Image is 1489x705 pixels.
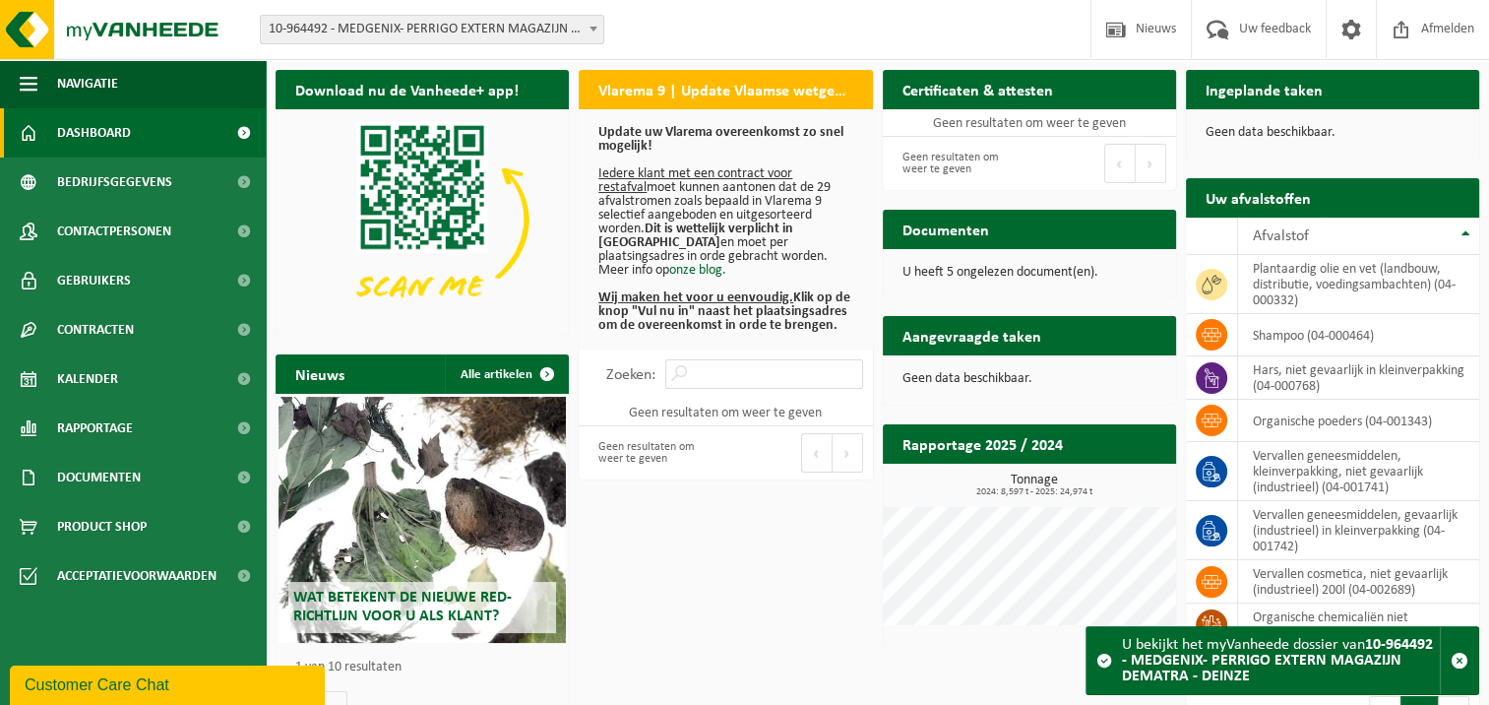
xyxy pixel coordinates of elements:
td: vervallen geneesmiddelen, kleinverpakking, niet gevaarlijk (industrieel) (04-001741) [1238,442,1479,501]
td: Geen resultaten om weer te geven [883,109,1176,137]
div: Geen resultaten om weer te geven [589,431,715,475]
h2: Vlarema 9 | Update Vlaamse wetgeving [579,70,872,108]
img: Download de VHEPlus App [276,109,569,330]
a: Wat betekent de nieuwe RED-richtlijn voor u als klant? [279,397,566,643]
span: Bedrijfsgegevens [57,158,172,207]
span: Documenten [57,453,141,502]
p: 1 van 10 resultaten [295,661,559,674]
p: U heeft 5 ongelezen document(en). [902,266,1156,280]
strong: 10-964492 - MEDGENIX- PERRIGO EXTERN MAGAZIJN DEMATRA - DEINZE [1122,637,1433,684]
b: Klik op de knop "Vul nu in" naast het plaatsingsadres om de overeenkomst in orde te brengen. [598,290,850,333]
a: Alle artikelen [445,354,567,394]
span: 10-964492 - MEDGENIX- PERRIGO EXTERN MAGAZIJN DEMATRA - DEINZE [260,15,604,44]
h2: Certificaten & attesten [883,70,1073,108]
h3: Tonnage [893,474,1176,497]
span: Kalender [57,354,118,404]
p: moet kunnen aantonen dat de 29 afvalstromen zoals bepaald in Vlarema 9 selectief aangeboden en ui... [598,126,852,333]
p: Geen data beschikbaar. [902,372,1156,386]
h2: Nieuws [276,354,364,393]
h2: Download nu de Vanheede+ app! [276,70,538,108]
b: Dit is wettelijk verplicht in [GEOGRAPHIC_DATA] [598,222,793,250]
b: Update uw Vlarema overeenkomst zo snel mogelijk! [598,125,843,154]
span: Dashboard [57,108,131,158]
button: Next [833,433,863,473]
span: Product Shop [57,502,147,551]
td: vervallen geneesmiddelen, gevaarlijk (industrieel) in kleinverpakking (04-001742) [1238,501,1479,560]
span: 2024: 8,597 t - 2025: 24,974 t [893,487,1176,497]
td: hars, niet gevaarlijk in kleinverpakking (04-000768) [1238,356,1479,400]
td: vervallen cosmetica, niet gevaarlijk (industrieel) 200l (04-002689) [1238,560,1479,604]
div: U bekijkt het myVanheede dossier van [1122,627,1440,694]
span: Gebruikers [57,256,131,305]
span: Rapportage [57,404,133,453]
td: shampoo (04-000464) [1238,314,1479,356]
button: Previous [801,433,833,473]
div: Geen resultaten om weer te geven [893,142,1020,185]
label: Zoeken: [606,367,655,383]
p: Geen data beschikbaar. [1206,126,1459,140]
a: onze blog. [669,263,726,278]
u: Wij maken het voor u eenvoudig. [598,290,793,305]
button: Previous [1104,144,1136,183]
span: Navigatie [57,59,118,108]
td: plantaardig olie en vet (landbouw, distributie, voedingsambachten) (04-000332) [1238,255,1479,314]
button: Next [1136,144,1166,183]
h2: Aangevraagde taken [883,316,1061,354]
span: Afvalstof [1253,228,1309,244]
span: Acceptatievoorwaarden [57,551,217,601]
h2: Documenten [883,210,1009,248]
td: Geen resultaten om weer te geven [579,399,872,426]
span: Contactpersonen [57,207,171,256]
h2: Rapportage 2025 / 2024 [883,424,1083,463]
td: Organische poeders (04-001343) [1238,400,1479,442]
span: Wat betekent de nieuwe RED-richtlijn voor u als klant? [293,590,512,624]
span: 10-964492 - MEDGENIX- PERRIGO EXTERN MAGAZIJN DEMATRA - DEINZE [261,16,603,43]
span: Contracten [57,305,134,354]
h2: Uw afvalstoffen [1186,178,1331,217]
td: organische chemicaliën niet gevaarlijk, vloeibaar 200l (04-002741) [1238,604,1479,647]
iframe: chat widget [10,662,329,705]
a: Bekijk rapportage [1029,463,1174,502]
u: Iedere klant met een contract voor restafval [598,166,792,195]
h2: Ingeplande taken [1186,70,1342,108]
